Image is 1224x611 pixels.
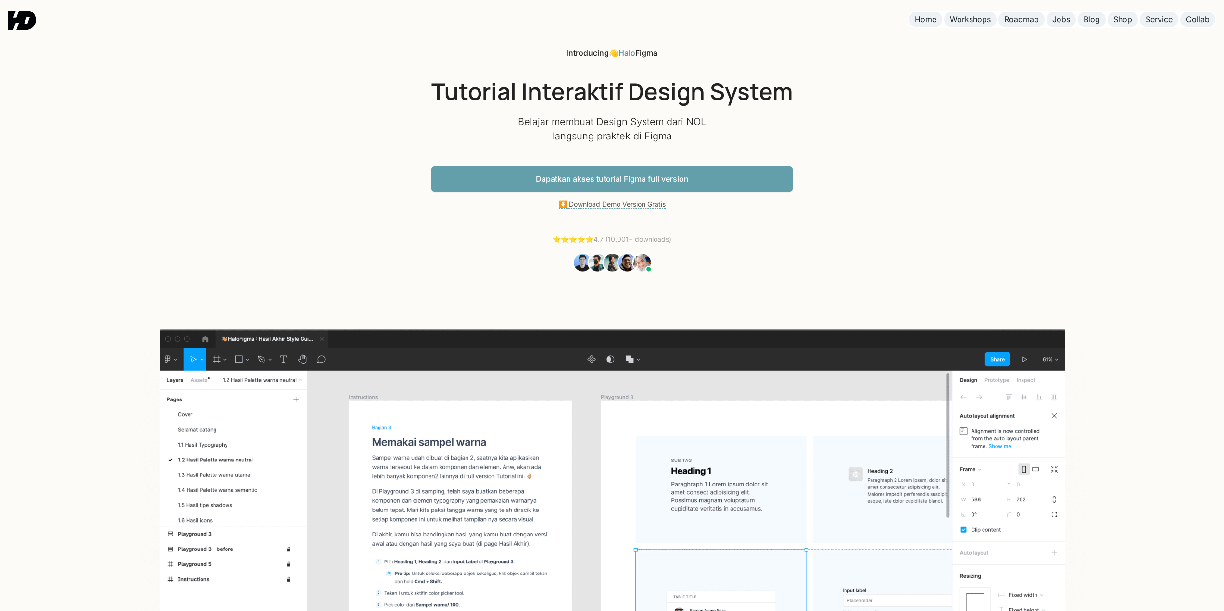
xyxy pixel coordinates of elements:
[1047,12,1076,27] a: Jobs
[909,12,942,27] a: Home
[1052,14,1070,25] div: Jobs
[559,200,666,209] a: ⏬ Download Demo Version Gratis
[1108,12,1138,27] a: Shop
[553,235,671,245] div: 4.7 (10,001+ downloads)
[431,166,793,192] a: Dapatkan akses tutorial Figma full version
[516,114,708,143] p: Belajar membuat Design System dari NOL langsung praktek di Figma
[1186,14,1210,25] div: Collab
[553,235,593,243] a: ⭐️⭐️⭐️⭐️⭐️
[1004,14,1039,25] div: Roadmap
[950,14,991,25] div: Workshops
[915,14,936,25] div: Home
[944,12,997,27] a: Workshops
[431,77,793,105] h1: Tutorial Interaktif Design System
[1180,12,1215,27] a: Collab
[1146,14,1173,25] div: Service
[1078,12,1106,27] a: Blog
[1084,14,1100,25] div: Blog
[567,48,657,58] div: 👋
[618,48,635,58] a: Halo
[635,48,657,58] span: Figma
[572,252,652,273] img: Students Tutorial Belajar UI Design dari NOL Figma HaloFigma
[567,48,609,58] span: Introducing
[1113,14,1132,25] div: Shop
[998,12,1045,27] a: Roadmap
[1140,12,1178,27] a: Service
